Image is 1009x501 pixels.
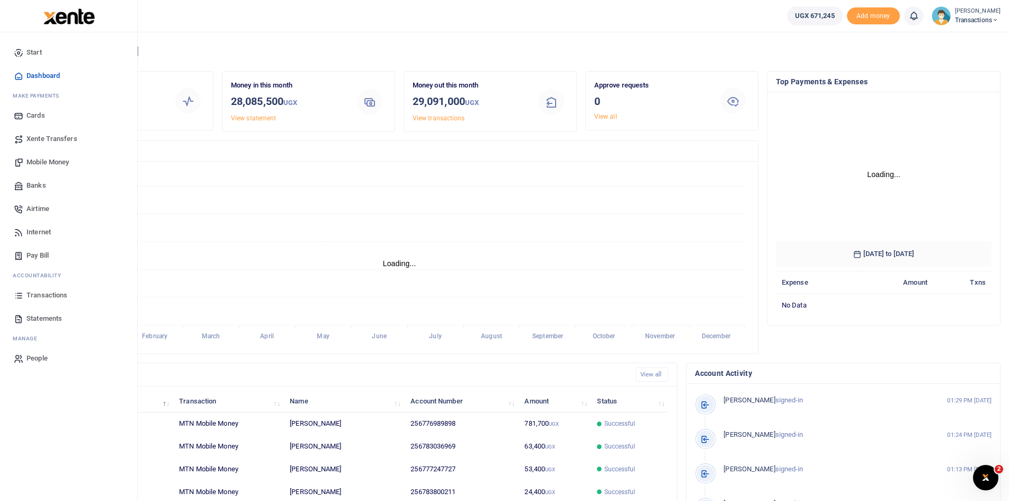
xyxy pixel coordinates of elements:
th: Account Number: activate to sort column ascending [405,390,519,412]
small: 01:13 PM [DATE] [947,465,992,474]
td: 781,700 [519,412,591,435]
h3: 28,085,500 [231,93,345,111]
tspan: February [142,333,167,340]
span: 2 [995,465,1003,473]
tspan: November [645,333,675,340]
tspan: October [593,333,616,340]
span: anage [18,335,38,342]
th: Status: activate to sort column ascending [591,390,668,412]
h4: Account Activity [695,367,992,379]
span: Dashboard [26,71,60,81]
span: [PERSON_NAME] [724,430,775,438]
span: Airtime [26,204,49,214]
small: UGX [545,444,555,450]
p: signed-in [724,395,924,406]
span: Add money [847,7,900,25]
h4: Top Payments & Expenses [776,76,992,87]
p: signed-in [724,429,924,441]
td: 63,400 [519,435,591,458]
li: M [8,330,129,347]
span: Statements [26,313,62,324]
span: Transactions [26,290,67,301]
span: Internet [26,227,51,238]
tspan: April [260,333,273,340]
a: Dashboard [8,64,129,87]
th: Amount [857,271,933,294]
td: [PERSON_NAME] [284,458,405,481]
span: Transactions [955,15,1001,25]
span: Pay Bill [26,250,49,261]
a: People [8,347,129,370]
tspan: June [372,333,387,340]
td: No data [776,294,992,316]
small: UGX [549,421,559,427]
h4: Recent Transactions [49,369,627,381]
th: Transaction: activate to sort column ascending [173,390,284,412]
text: Loading... [867,170,900,179]
small: 01:29 PM [DATE] [947,396,992,405]
img: logo-large [43,8,95,24]
tspan: September [532,333,564,340]
td: 256776989898 [405,412,519,435]
li: Wallet ballance [783,6,847,25]
span: [PERSON_NAME] [724,465,775,473]
th: Txns [933,271,992,294]
a: logo-small logo-large logo-large [42,12,95,20]
span: Successful [604,442,636,451]
td: MTN Mobile Money [173,458,284,481]
span: Successful [604,419,636,428]
span: Banks [26,180,46,191]
td: 256777247727 [405,458,519,481]
li: Toup your wallet [847,7,900,25]
span: Cards [26,110,45,121]
a: View all [594,113,617,120]
a: Cards [8,104,129,127]
a: Statements [8,307,129,330]
a: Mobile Money [8,151,129,174]
span: Start [26,47,42,58]
p: signed-in [724,464,924,475]
span: Xente Transfers [26,134,77,144]
a: View all [636,367,669,382]
iframe: Intercom live chat [973,465,998,490]
a: Banks [8,174,129,197]
span: People [26,353,48,364]
span: countability [21,271,61,279]
td: 256783036969 [405,435,519,458]
td: MTN Mobile Money [173,435,284,458]
small: 01:24 PM [DATE] [947,430,992,440]
a: Pay Bill [8,244,129,267]
span: ake Payments [18,92,59,100]
h3: 29,091,000 [413,93,527,111]
p: Approve requests [594,80,709,91]
a: profile-user [PERSON_NAME] Transactions [932,6,1001,25]
a: Transactions [8,284,129,307]
h4: Transactions Overview [49,145,749,157]
tspan: July [429,333,441,340]
small: [PERSON_NAME] [955,7,1001,16]
td: [PERSON_NAME] [284,412,405,435]
tspan: December [702,333,731,340]
th: Expense [776,271,857,294]
span: Successful [604,464,636,474]
h3: 0 [594,93,709,109]
td: MTN Mobile Money [173,412,284,435]
tspan: August [481,333,502,340]
small: UGX [283,99,297,107]
td: 53,400 [519,458,591,481]
th: Name: activate to sort column ascending [284,390,405,412]
th: Amount: activate to sort column ascending [519,390,591,412]
a: Internet [8,221,129,244]
span: Mobile Money [26,157,69,168]
li: M [8,87,129,104]
a: Airtime [8,197,129,221]
a: UGX 671,245 [787,6,843,25]
a: Start [8,41,129,64]
td: [PERSON_NAME] [284,435,405,458]
a: Xente Transfers [8,127,129,151]
h4: Hello [PERSON_NAME] [40,46,1001,57]
p: Money in this month [231,80,345,91]
a: Add money [847,11,900,19]
span: UGX 671,245 [795,11,835,21]
span: Successful [604,487,636,497]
